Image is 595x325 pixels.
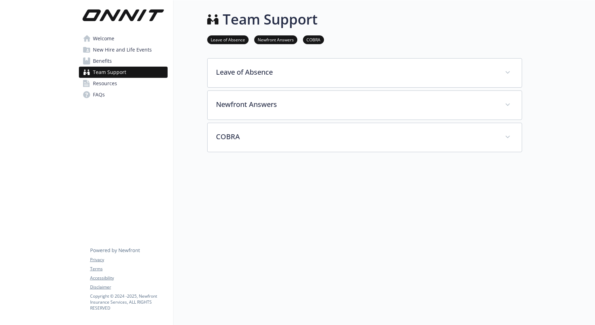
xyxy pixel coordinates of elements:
[216,67,496,77] p: Leave of Absence
[79,55,168,67] a: Benefits
[90,293,167,311] p: Copyright © 2024 - 2025 , Newfront Insurance Services, ALL RIGHTS RESERVED
[208,123,522,152] div: COBRA
[93,44,152,55] span: New Hire and Life Events
[79,44,168,55] a: New Hire and Life Events
[79,33,168,44] a: Welcome
[79,78,168,89] a: Resources
[207,36,249,43] a: Leave of Absence
[303,36,324,43] a: COBRA
[93,67,126,78] span: Team Support
[79,67,168,78] a: Team Support
[93,89,105,100] span: FAQs
[93,78,117,89] span: Resources
[223,9,318,30] h1: Team Support
[90,284,167,290] a: Disclaimer
[216,99,496,110] p: Newfront Answers
[208,91,522,120] div: Newfront Answers
[93,55,112,67] span: Benefits
[216,131,496,142] p: COBRA
[208,59,522,87] div: Leave of Absence
[90,275,167,281] a: Accessibility
[90,257,167,263] a: Privacy
[79,89,168,100] a: FAQs
[93,33,114,44] span: Welcome
[90,266,167,272] a: Terms
[254,36,297,43] a: Newfront Answers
